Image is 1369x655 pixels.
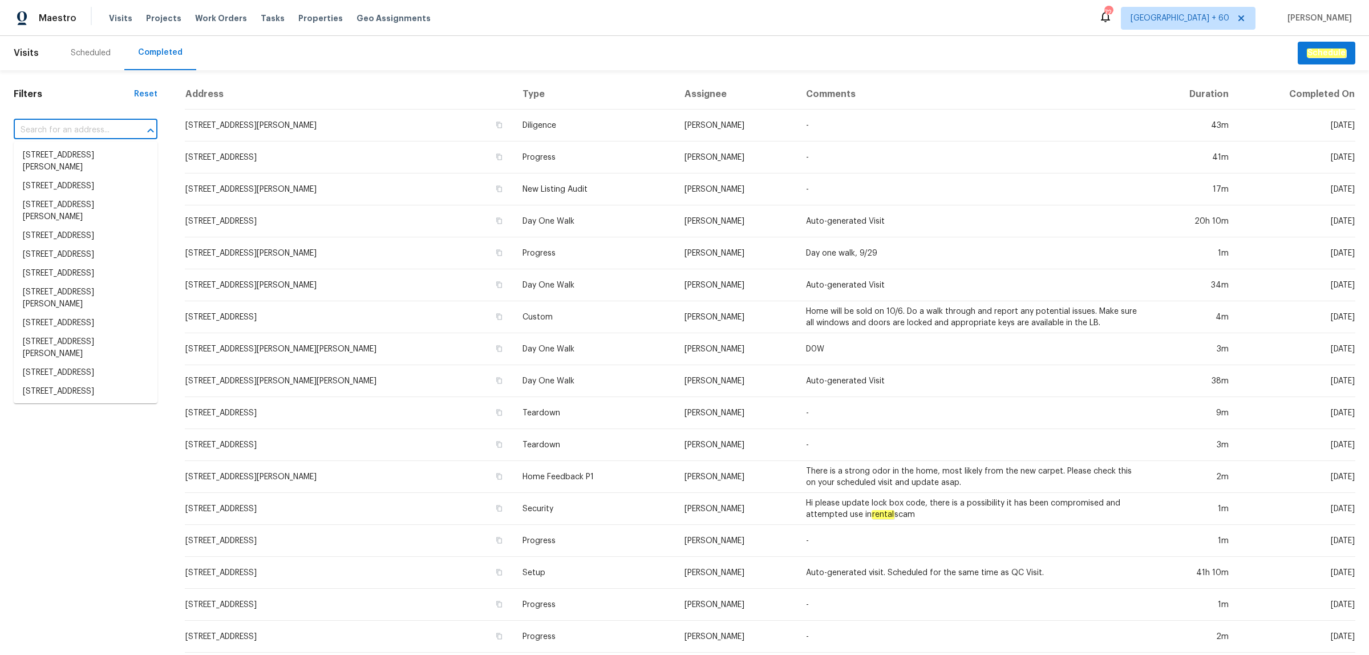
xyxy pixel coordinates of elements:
td: Day one walk, 9/29 [797,237,1148,269]
td: [PERSON_NAME] [675,461,797,493]
td: 38m [1148,365,1238,397]
button: Copy Address [494,216,504,226]
td: [PERSON_NAME] [675,333,797,365]
span: [PERSON_NAME] [1283,13,1352,24]
li: [STREET_ADDRESS] [14,264,157,283]
td: [DATE] [1238,110,1355,141]
span: Visits [14,41,39,66]
td: [STREET_ADDRESS] [185,493,513,525]
td: 2m [1148,621,1238,653]
td: [DATE] [1238,397,1355,429]
td: 20h 10m [1148,205,1238,237]
td: [PERSON_NAME] [675,493,797,525]
span: Maestro [39,13,76,24]
td: [PERSON_NAME] [675,621,797,653]
td: - [797,589,1148,621]
button: Copy Address [494,439,504,450]
span: Geo Assignments [357,13,431,24]
button: Close [143,123,159,139]
th: Type [513,79,675,110]
button: Copy Address [494,471,504,482]
td: [DATE] [1238,557,1355,589]
td: 41h 10m [1148,557,1238,589]
td: [DATE] [1238,589,1355,621]
td: [STREET_ADDRESS][PERSON_NAME][PERSON_NAME] [185,365,513,397]
td: [STREET_ADDRESS][PERSON_NAME] [185,237,513,269]
button: Copy Address [494,567,504,577]
td: [STREET_ADDRESS][PERSON_NAME] [185,269,513,301]
td: D0W [797,333,1148,365]
button: Copy Address [494,599,504,609]
td: Progress [513,237,675,269]
td: 3m [1148,429,1238,461]
td: Home will be sold on 10/6. Do a walk through and report any potential issues. Make sure all windo... [797,301,1148,333]
td: [DATE] [1238,461,1355,493]
td: 1m [1148,525,1238,557]
li: [STREET_ADDRESS] [14,314,157,333]
th: Duration [1148,79,1238,110]
button: Copy Address [494,184,504,194]
td: Security [513,493,675,525]
td: [PERSON_NAME] [675,429,797,461]
td: - [797,110,1148,141]
td: 4m [1148,301,1238,333]
td: Auto-generated Visit [797,205,1148,237]
td: [STREET_ADDRESS] [185,205,513,237]
input: Search for an address... [14,122,125,139]
td: [STREET_ADDRESS] [185,397,513,429]
button: Copy Address [494,248,504,258]
td: Home Feedback P1 [513,461,675,493]
li: [STREET_ADDRESS] [14,177,157,196]
th: Address [185,79,513,110]
td: Progress [513,525,675,557]
td: [PERSON_NAME] [675,557,797,589]
td: [STREET_ADDRESS] [185,141,513,173]
td: Setup [513,557,675,589]
td: [DATE] [1238,525,1355,557]
button: Schedule [1298,42,1355,65]
td: 2m [1148,461,1238,493]
td: Hi please update lock box code, there is a possibility it has been compromised and attempted use ... [797,493,1148,525]
div: 724 [1104,7,1112,18]
td: [PERSON_NAME] [675,525,797,557]
td: [STREET_ADDRESS] [185,557,513,589]
td: [PERSON_NAME] [675,237,797,269]
td: [DATE] [1238,141,1355,173]
td: [PERSON_NAME] [675,269,797,301]
button: Copy Address [494,631,504,641]
td: [PERSON_NAME] [675,173,797,205]
td: [PERSON_NAME] [675,205,797,237]
li: [STREET_ADDRESS] [14,227,157,245]
td: [DATE] [1238,301,1355,333]
td: [PERSON_NAME] [675,110,797,141]
button: Copy Address [494,407,504,418]
button: Copy Address [494,375,504,386]
td: - [797,525,1148,557]
span: [GEOGRAPHIC_DATA] + 60 [1131,13,1229,24]
button: Copy Address [494,343,504,354]
span: Projects [146,13,181,24]
li: [STREET_ADDRESS][PERSON_NAME] [14,333,157,363]
button: Copy Address [494,312,504,322]
td: Progress [513,621,675,653]
td: [DATE] [1238,333,1355,365]
td: Progress [513,589,675,621]
td: 34m [1148,269,1238,301]
h1: Filters [14,88,134,100]
td: - [797,621,1148,653]
td: [PERSON_NAME] [675,301,797,333]
span: Work Orders [195,13,247,24]
td: 1m [1148,493,1238,525]
span: Properties [298,13,343,24]
td: [DATE] [1238,173,1355,205]
td: 41m [1148,141,1238,173]
td: 3m [1148,333,1238,365]
div: Completed [138,47,183,58]
th: Completed On [1238,79,1355,110]
td: [DATE] [1238,237,1355,269]
td: [PERSON_NAME] [675,589,797,621]
td: Progress [513,141,675,173]
span: Visits [109,13,132,24]
td: [STREET_ADDRESS] [185,621,513,653]
td: [STREET_ADDRESS][PERSON_NAME] [185,173,513,205]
